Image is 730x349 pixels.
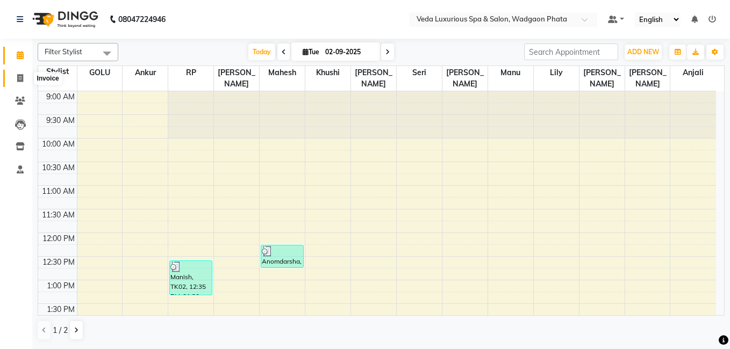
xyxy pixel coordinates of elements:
[45,304,77,315] div: 1:30 PM
[397,66,442,79] span: seri
[40,162,77,173] div: 10:30 AM
[40,257,77,268] div: 12:30 PM
[40,139,77,150] div: 10:00 AM
[40,209,77,221] div: 11:30 AM
[40,233,77,244] div: 12:00 PM
[53,325,68,336] span: 1 / 2
[214,66,259,91] span: [PERSON_NAME]
[170,261,212,295] div: Manish, TK02, 12:35 PM-01:20 PM, Spa Massage (Him/Her) - Deep Tissue Massage
[248,43,275,60] span: Today
[534,66,579,79] span: lily
[38,66,77,77] div: Stylist
[300,48,322,56] span: Tue
[27,4,101,34] img: logo
[118,4,166,34] b: 08047224946
[34,72,61,85] div: Invoice
[488,66,533,79] span: manu
[322,44,376,60] input: 2025-09-02
[524,43,618,60] input: Search Appointment
[40,186,77,197] div: 11:00 AM
[45,280,77,292] div: 1:00 PM
[442,66,488,91] span: [PERSON_NAME]
[123,66,168,79] span: Ankur
[44,115,77,126] div: 9:30 AM
[260,66,305,79] span: Mahesh
[670,66,716,79] span: Anjali
[168,66,213,79] span: RP
[625,66,670,91] span: [PERSON_NAME]
[305,66,350,79] span: Khushi
[77,66,123,79] span: GOLU
[261,245,303,267] div: Anomdarsha, TK01, 12:15 PM-12:45 PM, Haircut ([DEMOGRAPHIC_DATA]) - Haircut
[44,91,77,103] div: 9:00 AM
[351,66,396,91] span: [PERSON_NAME]
[579,66,625,91] span: [PERSON_NAME]
[627,48,659,56] span: ADD NEW
[625,45,662,60] button: ADD NEW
